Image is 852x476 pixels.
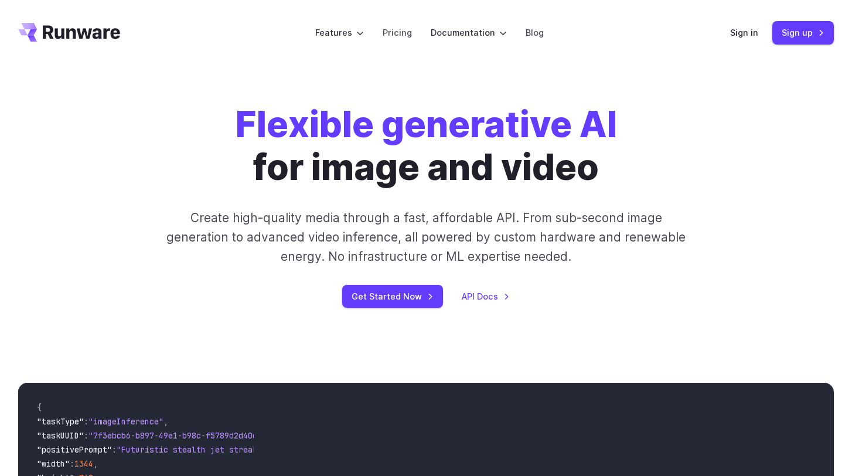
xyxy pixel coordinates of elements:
[93,458,98,469] span: ,
[37,416,84,427] span: "taskType"
[117,444,543,455] span: "Futuristic stealth jet streaking through a neon-lit cityscape with glowing purple exhaust"
[112,444,117,455] span: :
[88,416,163,427] span: "imageInference"
[315,26,364,39] label: Features
[526,26,544,39] a: Blog
[70,458,74,469] span: :
[342,285,443,308] a: Get Started Now
[165,208,687,267] p: Create high-quality media through a fast, affordable API. From sub-second image generation to adv...
[84,416,88,427] span: :
[88,430,267,441] span: "7f3ebcb6-b897-49e1-b98c-f5789d2d40d7"
[18,23,120,42] a: Go to /
[431,26,507,39] label: Documentation
[236,103,617,189] h1: for image and video
[383,26,412,39] a: Pricing
[730,26,758,39] a: Sign in
[37,402,42,413] span: {
[84,430,88,441] span: :
[236,103,617,146] strong: Flexible generative AI
[163,416,168,427] span: ,
[772,21,834,44] a: Sign up
[462,290,510,303] a: API Docs
[37,444,112,455] span: "positivePrompt"
[37,430,84,441] span: "taskUUID"
[74,458,93,469] span: 1344
[37,458,70,469] span: "width"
